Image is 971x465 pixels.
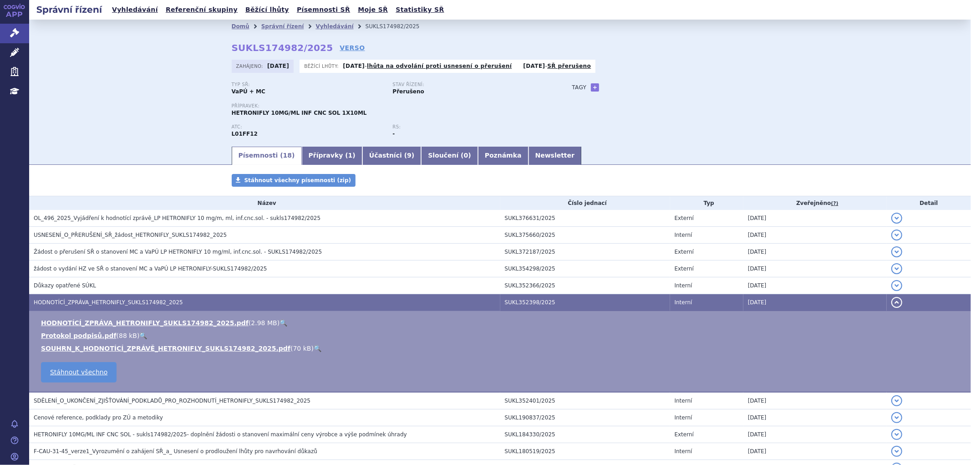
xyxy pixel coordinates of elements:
[421,147,478,165] a: Sloučení (0)
[675,282,692,289] span: Interní
[500,244,670,261] td: SUKL372187/2025
[340,43,365,52] a: VERSO
[34,249,322,255] span: Žádost o přerušení SŘ o stanovení MC a VaPÚ LP HETRONIFLY 10 mg/ml, inf.cnc.sol. - SUKLS174982/2025
[743,277,887,294] td: [DATE]
[34,448,317,455] span: F-CAU-31-45_verze1_Vyrozumění o zahájení SŘ_a_ Usnesení o prodloužení lhůty pro navrhování důkazů
[244,177,351,184] span: Stáhnout všechny písemnosti (zip)
[887,196,971,210] th: Detail
[529,147,582,165] a: Newsletter
[232,147,302,165] a: Písemnosti (18)
[407,152,412,159] span: 9
[500,210,670,227] td: SUKL376631/2025
[500,426,670,443] td: SUKL184330/2025
[34,299,183,306] span: HODNOTÍCÍ_ZPRÁVA_HETRONIFLY_SUKLS174982_2025
[743,392,887,409] td: [DATE]
[232,103,554,109] p: Přípravek:
[675,398,692,404] span: Interní
[891,446,902,457] button: detail
[232,174,356,187] a: Stáhnout všechny písemnosti (zip)
[743,426,887,443] td: [DATE]
[34,215,320,221] span: OL_496_2025_Vyjádření k hodnotící zprávě_LP HETRONIFLY 10 mg/m, ml, inf.cnc.sol. - sukls174982/2025
[500,443,670,460] td: SUKL180519/2025
[41,362,117,383] a: Stáhnout všechno
[393,124,545,130] p: RS:
[34,398,310,404] span: SDĚLENÍ_O_UKONČENÍ_ZJIŠŤOVÁNÍ_PODKLADŮ_PRO_ROZHODNUTÍ_HETRONIFLY_SUKLS174982_2025
[891,297,902,308] button: detail
[393,88,424,95] strong: Přerušeno
[355,4,391,16] a: Moje SŘ
[41,318,962,327] li: ( )
[743,244,887,261] td: [DATE]
[243,4,292,16] a: Běžící lhůty
[315,23,353,30] a: Vyhledávání
[41,319,249,327] a: HODNOTÍCÍ_ZPRÁVA_HETRONIFLY_SUKLS174982_2025.pdf
[366,20,432,33] li: SUKLS174982/2025
[41,331,962,340] li: ( )
[367,63,512,69] a: lhůta na odvolání proti usnesení o přerušení
[743,294,887,311] td: [DATE]
[232,131,258,137] strong: SERPLULIMAB
[232,42,333,53] strong: SUKLS174982/2025
[891,395,902,406] button: detail
[232,88,265,95] strong: VaPÚ + MC
[500,261,670,277] td: SUKL354298/2025
[675,266,694,272] span: Externí
[109,4,161,16] a: Vyhledávání
[362,147,421,165] a: Účastníci (9)
[675,431,694,438] span: Externí
[283,152,292,159] span: 18
[500,392,670,409] td: SUKL352401/2025
[500,277,670,294] td: SUKL352366/2025
[232,110,367,116] span: HETRONIFLY 10MG/ML INF CNC SOL 1X10ML
[743,227,887,244] td: [DATE]
[547,63,591,69] a: SŘ přerušeno
[524,62,591,70] p: -
[743,261,887,277] td: [DATE]
[119,332,137,339] span: 88 kB
[139,332,147,339] a: 🔍
[500,227,670,244] td: SUKL375660/2025
[393,4,447,16] a: Statistiky SŘ
[478,147,529,165] a: Poznámka
[34,282,96,289] span: Důkazy opatřené SÚKL
[232,82,384,87] p: Typ SŘ:
[591,83,599,92] a: +
[34,414,163,421] span: Cenové reference, podklady pro ZÚ a metodiky
[232,124,384,130] p: ATC:
[500,294,670,311] td: SUKL352398/2025
[891,280,902,291] button: detail
[34,266,267,272] span: žádost o vydání HZ ve SŘ o stanovení MC a VaPÚ LP HETRONIFLY-SUKLS174982/2025
[670,196,743,210] th: Typ
[675,414,692,421] span: Interní
[232,23,249,30] a: Domů
[743,196,887,210] th: Zveřejněno
[293,345,311,352] span: 70 kB
[41,344,962,353] li: ( )
[675,249,694,255] span: Externí
[743,409,887,426] td: [DATE]
[34,431,407,438] span: HETRONIFLY 10MG/ML INF CNC SOL - sukls174982/2025- doplnění žádosti o stanovení maximální ceny vý...
[743,210,887,227] td: [DATE]
[464,152,468,159] span: 0
[743,443,887,460] td: [DATE]
[572,82,587,93] h3: Tagy
[891,246,902,257] button: detail
[675,448,692,455] span: Interní
[891,230,902,240] button: detail
[41,332,117,339] a: Protokol podpisů.pdf
[891,429,902,440] button: detail
[343,63,365,69] strong: [DATE]
[500,196,670,210] th: Číslo jednací
[302,147,362,165] a: Přípravky (1)
[891,412,902,423] button: detail
[34,232,227,238] span: USNESENÍ_O_PŘERUŠENÍ_SŘ_žádost_HETRONIFLY_SUKLS174982_2025
[236,62,265,70] span: Zahájeno:
[163,4,240,16] a: Referenční skupiny
[280,319,287,327] a: 🔍
[348,152,353,159] span: 1
[294,4,353,16] a: Písemnosti SŘ
[314,345,321,352] a: 🔍
[500,409,670,426] td: SUKL190837/2025
[267,63,289,69] strong: [DATE]
[675,299,692,306] span: Interní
